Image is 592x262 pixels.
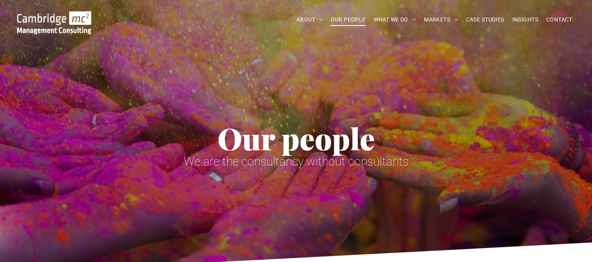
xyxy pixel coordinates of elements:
a: MARKETS [420,14,462,26]
a: Your Business Transformed | Cambridge Management Consulting [17,12,91,21]
a: WHAT WE DO [370,14,420,26]
span: Our people [218,118,375,158]
img: Go to Homepage [17,11,91,34]
a: ABOUT [292,14,327,26]
a: INSIGHTS [508,14,542,26]
a: CASE STUDIES [462,14,508,26]
a: CONTACT [542,14,576,26]
span: We are the consultancy without consultants [184,154,409,168]
a: OUR PEOPLE [327,14,369,26]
